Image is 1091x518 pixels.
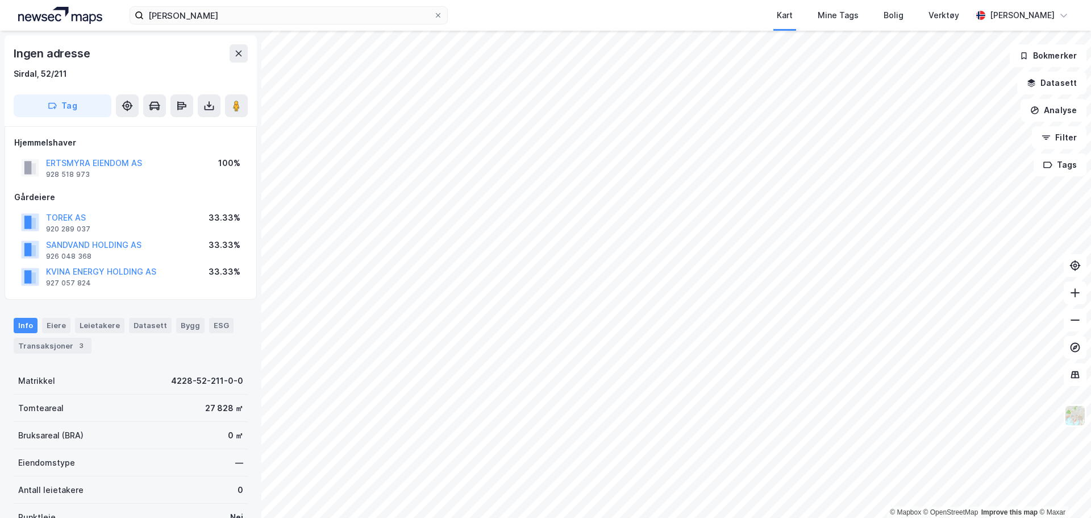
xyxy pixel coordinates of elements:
[144,7,434,24] input: Søk på adresse, matrikkel, gårdeiere, leietakere eller personer
[1064,405,1086,426] img: Z
[76,340,87,351] div: 3
[14,318,38,333] div: Info
[46,279,91,288] div: 927 057 824
[14,94,111,117] button: Tag
[46,225,90,234] div: 920 289 037
[46,252,91,261] div: 926 048 368
[18,456,75,470] div: Eiendomstype
[14,44,92,63] div: Ingen adresse
[228,429,243,442] div: 0 ㎡
[1032,126,1086,149] button: Filter
[209,211,240,225] div: 33.33%
[1021,99,1086,122] button: Analyse
[777,9,793,22] div: Kart
[209,238,240,252] div: 33.33%
[818,9,859,22] div: Mine Tags
[209,265,240,279] div: 33.33%
[1010,44,1086,67] button: Bokmerker
[14,338,91,354] div: Transaksjoner
[18,483,84,497] div: Antall leietakere
[990,9,1055,22] div: [PERSON_NAME]
[18,7,102,24] img: logo.a4113a55bc3d86da70a041830d287a7e.svg
[129,318,172,333] div: Datasett
[209,318,234,333] div: ESG
[235,456,243,470] div: —
[205,401,243,415] div: 27 828 ㎡
[14,190,247,204] div: Gårdeiere
[18,429,84,442] div: Bruksareal (BRA)
[981,508,1038,516] a: Improve this map
[18,401,64,415] div: Tomteareal
[1034,463,1091,518] iframe: Chat Widget
[1034,154,1086,176] button: Tags
[238,483,243,497] div: 0
[218,156,240,170] div: 100%
[46,170,90,179] div: 928 518 973
[923,508,978,516] a: OpenStreetMap
[1017,72,1086,94] button: Datasett
[14,136,247,150] div: Hjemmelshaver
[75,318,124,333] div: Leietakere
[884,9,903,22] div: Bolig
[928,9,959,22] div: Verktøy
[14,67,67,81] div: Sirdal, 52/211
[171,374,243,388] div: 4228-52-211-0-0
[42,318,70,333] div: Eiere
[18,374,55,388] div: Matrikkel
[176,318,205,333] div: Bygg
[890,508,921,516] a: Mapbox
